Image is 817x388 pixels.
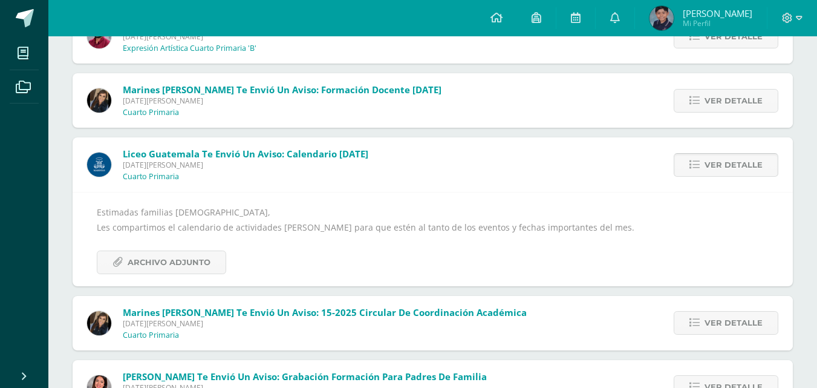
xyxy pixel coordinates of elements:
span: Mi Perfil [683,18,752,28]
span: Ver detalle [705,154,763,176]
div: Estimadas familias [DEMOGRAPHIC_DATA], Les compartimos el calendario de actividades [PERSON_NAME]... [97,205,769,274]
a: Archivo Adjunto [97,251,226,274]
span: [DATE][PERSON_NAME] [123,318,527,329]
span: Ver detalle [705,312,763,334]
p: Expresión Artística Cuarto Primaria 'B' [123,44,256,53]
span: Ver detalle [705,25,763,48]
span: [PERSON_NAME] te envió un aviso: Grabación formación para padres de familia [123,370,487,383]
span: Ver detalle [705,90,763,112]
p: Cuarto Primaria [123,108,179,117]
img: 30ef7119905c465bbe5ee22629ef310a.png [649,6,674,30]
img: 6f99ca85ee158e1ea464f4dd0b53ae36.png [87,88,111,113]
p: Cuarto Primaria [123,330,179,340]
p: Cuarto Primaria [123,172,179,182]
span: Marines [PERSON_NAME] te envió un aviso: 15-2025 Circular de Coordinación Académica [123,306,527,318]
span: [DATE][PERSON_NAME] [123,31,352,42]
span: Liceo Guatemala te envió un aviso: Calendario [DATE] [123,148,368,160]
span: [DATE][PERSON_NAME] [123,96,441,106]
img: 5d51c81de9bbb3fffc4019618d736967.png [87,24,111,48]
span: Marines [PERSON_NAME] te envió un aviso: Formación Docente [DATE] [123,84,441,96]
img: b41cd0bd7c5dca2e84b8bd7996f0ae72.png [87,153,111,177]
span: [PERSON_NAME] [683,7,752,19]
span: [DATE][PERSON_NAME] [123,160,368,170]
span: Archivo Adjunto [128,251,210,274]
img: 6f99ca85ee158e1ea464f4dd0b53ae36.png [87,311,111,335]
